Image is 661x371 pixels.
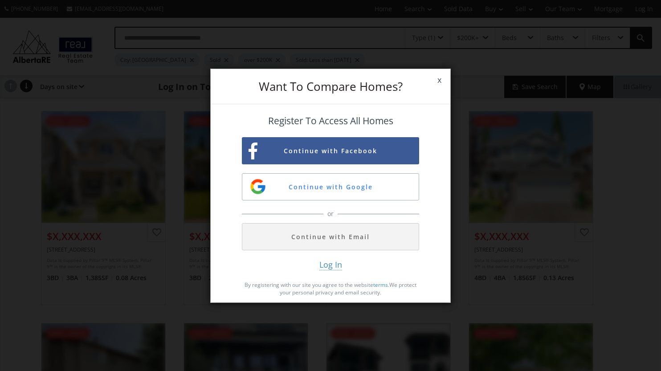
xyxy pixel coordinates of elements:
[242,116,419,126] h4: Register To Access All Homes
[249,143,257,160] img: facebook-sign-up
[249,178,267,196] img: google-sign-up
[242,281,419,296] p: By registering with our site you agree to the website . We protect your personal privacy and emai...
[242,173,419,200] button: Continue with Google
[325,209,336,218] span: or
[319,259,342,270] span: Log In
[242,81,419,92] h3: Want To Compare Homes?
[242,137,419,164] button: Continue with Facebook
[373,281,388,289] a: terms
[428,68,450,93] span: x
[242,223,419,250] button: Continue with Email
